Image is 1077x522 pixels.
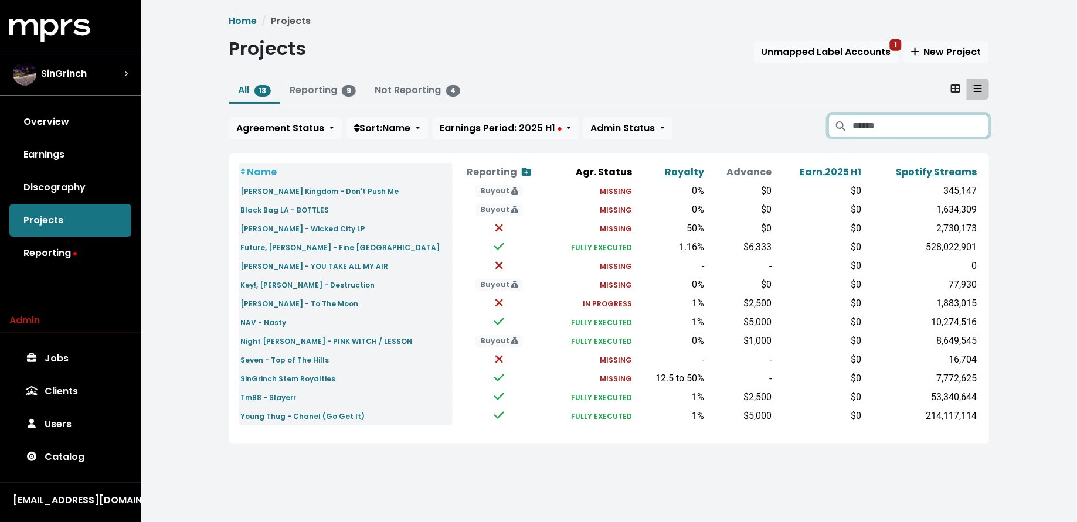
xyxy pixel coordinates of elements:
small: FULLY EXECUTED [571,393,632,402]
span: 13 [254,85,271,97]
li: Projects [257,14,311,28]
td: $0 [774,200,864,219]
small: Future, [PERSON_NAME] - Fine [GEOGRAPHIC_DATA] [241,243,440,253]
a: Jobs [9,342,131,375]
td: 53,340,644 [864,388,979,407]
span: Agreement Status [237,121,325,135]
td: 2,730,173 [864,219,979,238]
span: $2,500 [743,298,772,309]
button: Agreement Status [229,117,342,139]
td: 7,772,625 [864,369,979,388]
img: The selected account / producer [13,62,36,86]
span: $2,500 [743,391,772,402]
td: 1% [634,388,706,407]
small: MISSING [600,355,632,365]
a: Earnings [9,138,131,171]
td: 10,274,516 [864,313,979,332]
td: $0 [774,257,864,275]
td: 1.16% [634,238,706,257]
small: MISSING [600,280,632,290]
td: - [634,350,706,369]
td: - [706,350,774,369]
a: Reporting [9,237,131,269]
small: MISSING [600,261,632,271]
a: Night [PERSON_NAME] - PINK WITCH / LESSON [241,334,413,347]
td: 12.5 to 50% [634,369,706,388]
td: $0 [774,238,864,257]
a: All13 [239,83,271,97]
a: Seven - Top of The Hills [241,353,329,366]
td: $0 [774,313,864,332]
span: SinGrinch [41,67,87,81]
td: $0 [774,407,864,425]
td: $0 [774,182,864,200]
small: FULLY EXECUTED [571,243,632,253]
td: $0 [774,388,864,407]
span: Sort: Name [354,121,411,135]
td: 16,704 [864,350,979,369]
nav: breadcrumb [229,14,989,28]
small: Night [PERSON_NAME] - PINK WITCH / LESSON [241,336,413,346]
span: $6,333 [743,241,772,253]
small: FULLY EXECUTED [571,411,632,421]
td: 0 [864,257,979,275]
td: 1,883,015 [864,294,979,313]
a: Reporting9 [290,83,356,97]
td: 1% [634,313,706,332]
small: MISSING [600,186,632,196]
td: 214,117,114 [864,407,979,425]
span: $0 [761,279,772,290]
td: 1,634,309 [864,200,979,219]
span: 4 [446,85,461,97]
small: [PERSON_NAME] - YOU TAKE ALL MY AIR [241,261,389,271]
td: 1% [634,294,706,313]
a: Young Thug - Chanel (Go Get It) [241,409,365,422]
button: Earnings Period: 2025 H1 [433,117,579,139]
small: MISSING [600,224,632,234]
small: Black Bag LA - BOTTLES [241,205,329,215]
td: 8,649,545 [864,332,979,350]
td: - [706,369,774,388]
th: Agr. Status [546,163,634,182]
a: NAV - Nasty [241,315,287,329]
small: Seven - Top of The Hills [241,355,329,365]
td: $0 [774,275,864,294]
td: $0 [774,369,864,388]
a: Key!, [PERSON_NAME] - Destruction [241,278,375,291]
span: $1,000 [743,335,772,346]
th: Reporting [453,163,546,182]
td: $0 [774,219,864,238]
small: Key!, [PERSON_NAME] - Destruction [241,280,375,290]
a: Overview [9,105,131,138]
small: FULLY EXECUTED [571,318,632,327]
td: 0% [634,332,706,350]
td: 0% [634,275,706,294]
small: Young Thug - Chanel (Go Get It) [241,411,365,421]
small: MISSING [600,374,632,384]
small: FULLY EXECUTED [571,336,632,346]
small: IN PROGRESS [583,299,632,309]
a: Users [9,408,131,441]
input: Search projects [852,115,988,137]
a: SinGrinch Stem Royalties [241,371,336,385]
a: Tm88 - Slayerr [241,390,297,404]
td: 50% [634,219,706,238]
small: NAV - Nasty [241,318,287,327]
span: $0 [761,185,772,196]
a: Future, [PERSON_NAME] - Fine [GEOGRAPHIC_DATA] [241,240,440,254]
td: 0% [634,200,706,219]
a: Earn.2025 H1 [800,165,861,179]
span: Buyout [475,185,523,197]
span: 9 [342,85,356,97]
a: Home [229,14,257,28]
svg: Table View [974,84,982,93]
button: Admin Status [583,117,672,139]
td: 77,930 [864,275,979,294]
button: New Project [903,41,989,63]
button: Unmapped Label Accounts1 [754,41,899,63]
span: Buyout [475,204,523,216]
div: [EMAIL_ADDRESS][DOMAIN_NAME] [13,493,128,507]
a: Discography [9,171,131,204]
span: 1 [889,39,902,51]
span: $5,000 [743,316,772,327]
